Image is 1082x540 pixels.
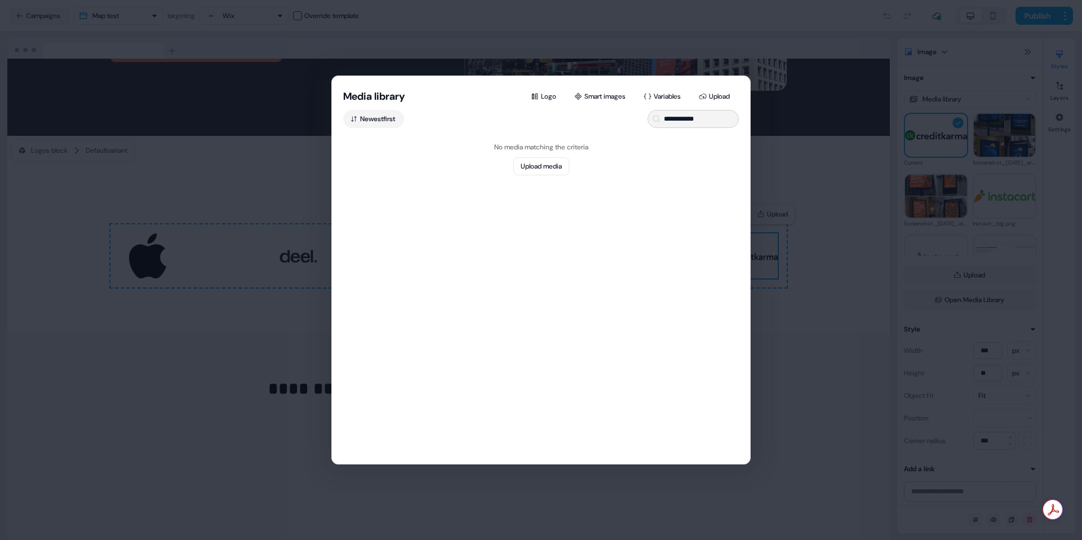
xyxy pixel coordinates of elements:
[524,87,565,105] button: Logo
[567,87,635,105] button: Smart images
[494,141,588,153] div: No media matching the criteria
[343,90,405,103] button: Media library
[343,110,404,128] button: Newestfirst
[513,157,569,175] button: Upload media
[692,87,739,105] button: Upload
[637,87,690,105] button: Variables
